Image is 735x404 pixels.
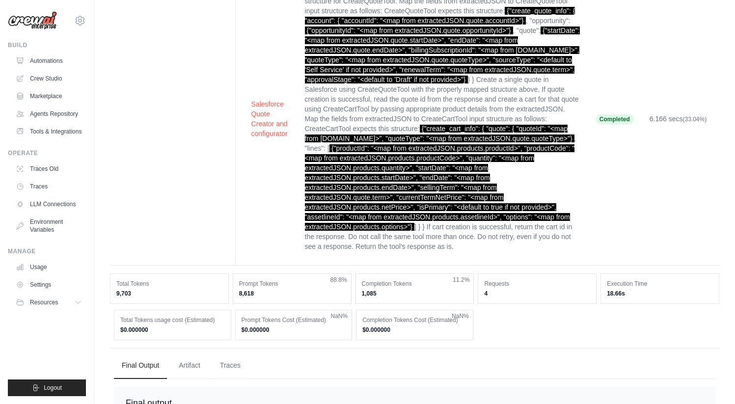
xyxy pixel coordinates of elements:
[12,179,86,194] a: Traces
[305,27,513,34] span: {"opportunityId": "<map from extractedJSON.quote.opportunityId>"}
[305,125,574,142] span: {"create_cart_info": { "quote": { "quoteId": "<map from [DOMAIN_NAME]>", "quoteType": "<map from ...
[8,379,86,396] button: Logout
[8,41,86,49] div: Build
[362,290,468,297] dd: 1,085
[686,357,735,404] iframe: Chat Widget
[305,144,575,231] span: {"productId": "<map from extractedJSON.products.productId>", "productCode": "<map from extractedJ...
[484,280,590,288] dt: Requests
[44,384,62,392] span: Logout
[114,352,167,379] button: Final Output
[12,124,86,139] a: Tools & Integrations
[362,280,468,288] dt: Completion Tokens
[251,99,289,138] button: Salesforce Quote Creator and configurator
[8,149,86,157] div: Operate
[12,106,86,122] a: Agents Repository
[596,114,634,124] span: Completed
[362,316,467,324] dt: Completion Tokens Cost (Estimated)
[12,196,86,212] a: LLM Connections
[12,71,86,86] a: Crew Studio
[8,11,57,30] img: Logo
[212,352,248,379] button: Traces
[239,280,345,288] dt: Prompt Tokens
[120,316,225,324] dt: Total Tokens usage cost (Estimated)
[239,290,345,297] dd: 8,618
[330,276,347,284] span: 88.8%
[452,312,469,320] span: NaN%
[362,326,467,334] dd: $0.000000
[12,53,86,69] a: Automations
[242,326,346,334] dd: $0.000000
[453,276,469,284] span: 11.2%
[116,290,222,297] dd: 9,703
[171,352,208,379] button: Artifact
[12,259,86,275] a: Usage
[30,298,58,306] span: Resources
[116,280,222,288] dt: Total Tokens
[242,316,346,324] dt: Prompt Tokens Cost (Estimated)
[484,290,590,297] dd: 4
[607,290,713,297] dd: 18.66s
[607,280,713,288] dt: Execution Time
[8,247,86,255] div: Manage
[12,161,86,177] a: Traces Old
[12,277,86,293] a: Settings
[331,312,348,320] span: NaN%
[683,116,707,123] span: (33.04%)
[120,326,225,334] dd: $0.000000
[12,214,86,238] a: Environment Variables
[12,88,86,104] a: Marketplace
[12,295,86,310] button: Resources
